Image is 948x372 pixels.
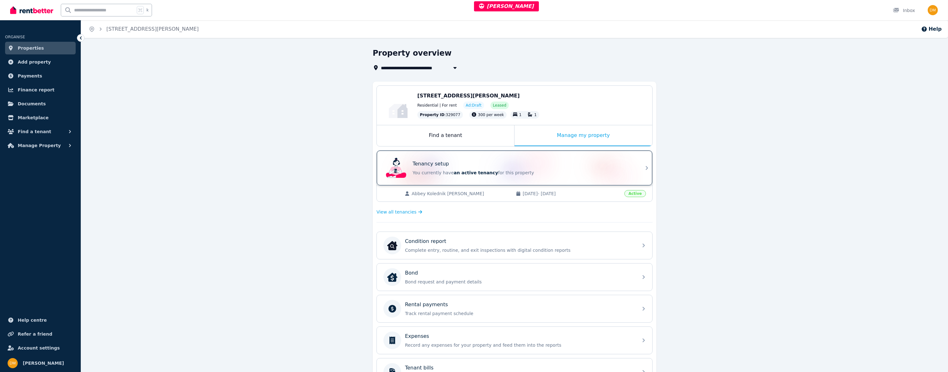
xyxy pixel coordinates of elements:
p: Tenant bills [405,364,433,372]
span: [DATE] - [DATE] [523,190,621,197]
span: Find a tenant [18,128,51,135]
span: Payments [18,72,42,80]
span: [PERSON_NAME] [479,3,534,9]
span: Residential | For rent [417,103,457,108]
span: Leased [493,103,506,108]
button: Manage Property [5,139,76,152]
p: Bond request and payment details [405,279,634,285]
div: Manage my property [515,125,652,146]
img: Condition report [387,240,397,251]
span: 1 [519,113,522,117]
h1: Property overview [373,48,452,58]
a: ExpensesRecord any expenses for your property and feed them into the reports [377,327,652,354]
div: : 329077 [417,111,463,119]
p: You currently have for this property [413,170,634,176]
button: Help [921,25,942,33]
span: Documents [18,100,46,108]
div: Find a tenant [377,125,514,146]
span: Ad: Draft [466,103,482,108]
span: Help centre [18,316,47,324]
img: Dan Milstein [8,358,18,368]
a: Rental paymentsTrack rental payment schedule [377,295,652,322]
a: Properties [5,42,76,54]
a: Condition reportCondition reportComplete entry, routine, and exit inspections with digital condit... [377,232,652,259]
p: Tenancy setup [413,160,449,168]
div: Inbox [893,7,915,14]
button: Find a tenant [5,125,76,138]
a: Payments [5,70,76,82]
span: an active tenancy [454,170,498,175]
span: Finance report [18,86,54,94]
span: Active [624,190,646,197]
a: Refer a friend [5,328,76,340]
span: 300 per week [478,113,504,117]
a: Tenancy setupTenancy setupYou currently havean active tenancyfor this property [377,151,652,185]
a: Account settings [5,342,76,354]
span: Marketplace [18,114,48,121]
p: Expenses [405,332,429,340]
a: Add property [5,56,76,68]
a: [STREET_ADDRESS][PERSON_NAME] [106,26,199,32]
p: Condition report [405,238,446,245]
img: RentBetter [10,5,53,15]
span: ORGANISE [5,35,25,39]
img: Dan Milstein [928,5,938,15]
span: Account settings [18,344,60,352]
a: Documents [5,97,76,110]
p: Track rental payment schedule [405,310,634,317]
span: [STREET_ADDRESS][PERSON_NAME] [417,93,520,99]
a: BondBondBond request and payment details [377,263,652,291]
span: Refer a friend [18,330,52,338]
span: View all tenancies [376,209,416,215]
p: Record any expenses for your property and feed them into the reports [405,342,634,348]
span: k [146,8,149,13]
p: Complete entry, routine, and exit inspections with digital condition reports [405,247,634,253]
span: 1 [534,113,537,117]
nav: Breadcrumb [81,20,206,38]
a: Finance report [5,84,76,96]
img: Tenancy setup [386,158,406,178]
span: Add property [18,58,51,66]
span: Abbey Kolednik [PERSON_NAME] [412,190,509,197]
span: Property ID [420,112,445,117]
span: Properties [18,44,44,52]
span: Manage Property [18,142,61,149]
img: Bond [387,272,397,282]
a: View all tenancies [376,209,422,215]
span: [PERSON_NAME] [23,359,64,367]
a: Marketplace [5,111,76,124]
p: Bond [405,269,418,277]
a: Help centre [5,314,76,326]
p: Rental payments [405,301,448,308]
